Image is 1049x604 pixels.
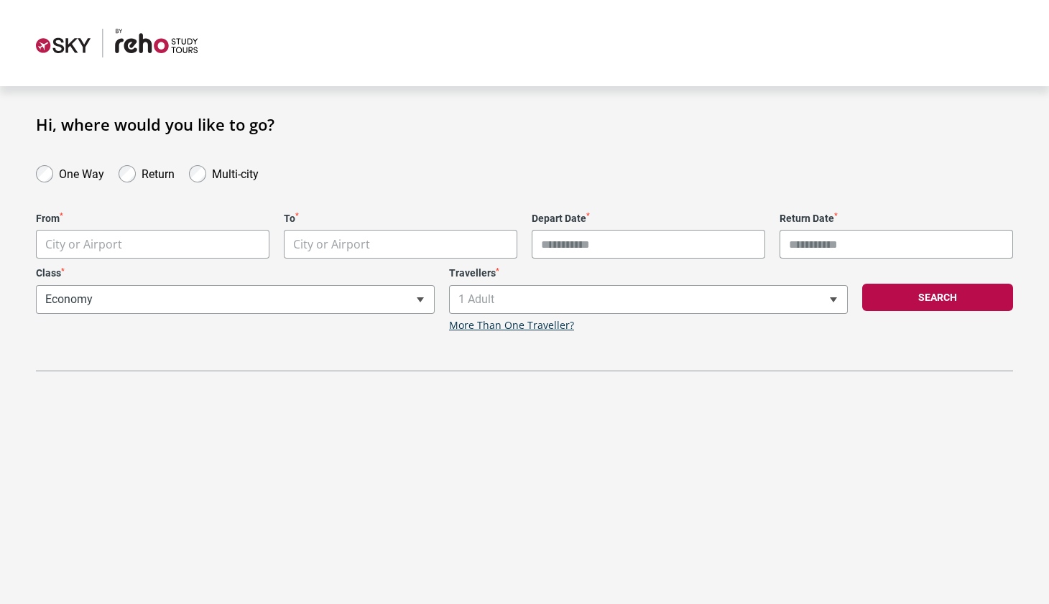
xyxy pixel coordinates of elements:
[36,213,269,225] label: From
[36,115,1013,134] h1: Hi, where would you like to go?
[284,213,517,225] label: To
[36,285,435,314] span: Economy
[285,231,517,259] span: City or Airport
[449,285,848,314] span: 1 Adult
[45,236,122,252] span: City or Airport
[37,286,434,313] span: Economy
[532,213,765,225] label: Depart Date
[780,213,1013,225] label: Return Date
[212,164,259,181] label: Multi-city
[449,267,848,279] label: Travellers
[36,267,435,279] label: Class
[36,230,269,259] span: City or Airport
[142,164,175,181] label: Return
[37,231,269,259] span: City or Airport
[450,286,847,313] span: 1 Adult
[59,164,104,181] label: One Way
[284,230,517,259] span: City or Airport
[293,236,370,252] span: City or Airport
[449,320,574,332] a: More Than One Traveller?
[862,284,1013,311] button: Search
